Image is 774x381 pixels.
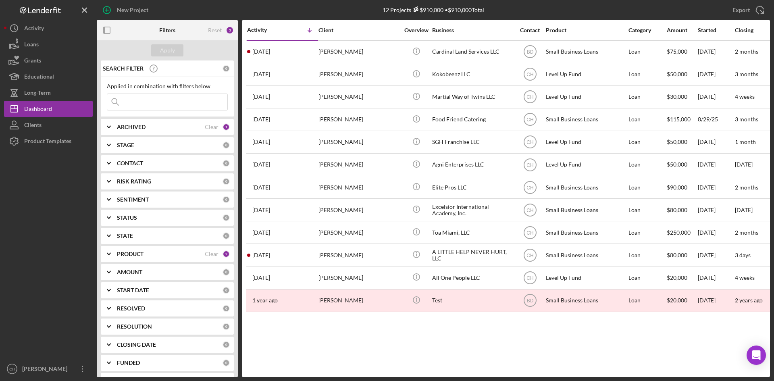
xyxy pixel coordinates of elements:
[667,252,687,258] span: $80,000
[546,177,626,198] div: Small Business Loans
[735,161,753,168] time: [DATE]
[667,229,691,236] span: $250,000
[223,359,230,366] div: 0
[226,26,234,34] div: 3
[735,252,751,258] time: 3 days
[117,160,143,167] b: CONTACT
[97,2,156,18] button: New Project
[735,93,755,100] time: 4 weeks
[432,109,513,130] div: Food Friend Catering
[318,41,399,62] div: [PERSON_NAME]
[401,27,431,33] div: Overview
[546,290,626,311] div: Small Business Loans
[432,177,513,198] div: Elite Pros LLC
[318,244,399,266] div: [PERSON_NAME]
[20,361,73,379] div: [PERSON_NAME]
[667,206,687,213] span: $80,000
[698,131,734,153] div: [DATE]
[151,44,183,56] button: Apply
[546,154,626,175] div: Level Up Fund
[223,178,230,185] div: 0
[117,305,145,312] b: RESOLVED
[223,123,230,131] div: 1
[432,244,513,266] div: A LITTLE HELP NEVER HURT, LLC
[432,86,513,108] div: Martial Way of Twins LLC
[732,2,750,18] div: Export
[117,251,144,257] b: PRODUCT
[223,341,230,348] div: 0
[247,27,283,33] div: Activity
[628,41,666,62] div: Loan
[4,52,93,69] button: Grants
[432,154,513,175] div: Agni Enterprises LLC
[698,86,734,108] div: [DATE]
[9,367,15,371] text: CH
[735,274,755,281] time: 4 weeks
[318,27,399,33] div: Client
[667,290,697,311] div: $20,000
[735,138,756,145] time: 1 month
[735,297,763,304] time: 2 years ago
[628,222,666,243] div: Loan
[628,154,666,175] div: Loan
[735,48,758,55] time: 2 months
[24,20,44,38] div: Activity
[24,133,71,151] div: Product Templates
[546,199,626,221] div: Small Business Loans
[667,93,687,100] span: $30,000
[252,207,270,213] time: 2025-08-17 19:50
[223,214,230,221] div: 0
[546,41,626,62] div: Small Business Loans
[698,199,734,221] div: [DATE]
[667,71,687,77] span: $50,000
[4,133,93,149] button: Product Templates
[698,267,734,288] div: [DATE]
[526,207,533,213] text: CH
[4,20,93,36] a: Activity
[4,117,93,133] a: Clients
[667,138,687,145] span: $50,000
[735,71,758,77] time: 3 months
[432,267,513,288] div: All One People LLC
[318,64,399,85] div: [PERSON_NAME]
[318,86,399,108] div: [PERSON_NAME]
[252,297,278,304] time: 2024-04-05 17:32
[318,222,399,243] div: [PERSON_NAME]
[223,232,230,239] div: 0
[223,196,230,203] div: 0
[117,124,146,130] b: ARCHIVED
[223,305,230,312] div: 0
[546,267,626,288] div: Level Up Fund
[432,41,513,62] div: Cardinal Land Services LLC
[526,49,533,55] text: BD
[546,86,626,108] div: Level Up Fund
[383,6,484,13] div: 12 Projects • $910,000 Total
[205,124,218,130] div: Clear
[24,69,54,87] div: Educational
[208,27,222,33] div: Reset
[318,154,399,175] div: [PERSON_NAME]
[698,244,734,266] div: [DATE]
[223,65,230,72] div: 0
[698,64,734,85] div: [DATE]
[432,290,513,311] div: Test
[223,160,230,167] div: 0
[628,267,666,288] div: Loan
[698,177,734,198] div: [DATE]
[628,244,666,266] div: Loan
[318,131,399,153] div: [PERSON_NAME]
[223,287,230,294] div: 0
[4,101,93,117] a: Dashboard
[252,71,270,77] time: 2025-09-10 04:36
[24,101,52,119] div: Dashboard
[724,2,770,18] button: Export
[117,360,140,366] b: FUNDED
[4,36,93,52] a: Loans
[526,94,533,100] text: CH
[4,85,93,101] a: Long-Term
[667,48,687,55] span: $75,000
[117,196,149,203] b: SENTIMENT
[526,162,533,168] text: CH
[735,206,753,213] time: [DATE]
[318,177,399,198] div: [PERSON_NAME]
